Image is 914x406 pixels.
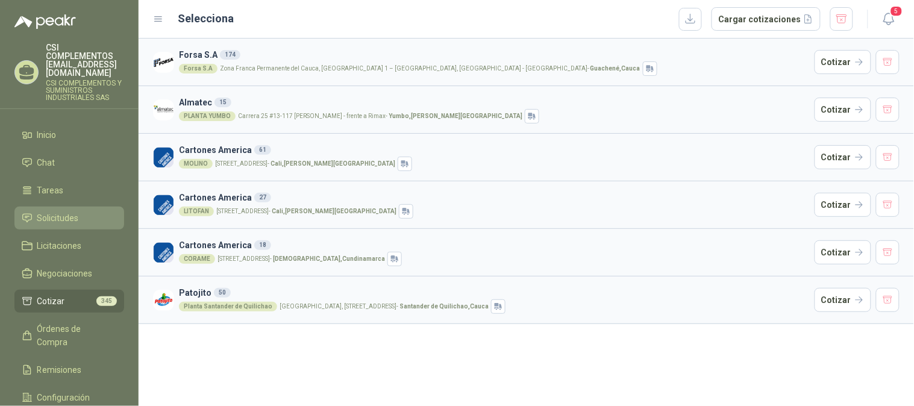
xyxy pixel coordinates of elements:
[216,208,396,214] p: [STREET_ADDRESS] -
[878,8,900,30] button: 5
[815,288,871,312] button: Cotizar
[238,113,522,119] p: Carrera 25 #13-117 [PERSON_NAME] - frente a Rimax -
[178,10,234,27] h2: Selecciona
[153,52,174,73] img: Company Logo
[214,288,231,298] div: 50
[37,156,55,169] span: Chat
[14,151,124,174] a: Chat
[272,208,396,214] strong: Cali , [PERSON_NAME][GEOGRAPHIC_DATA]
[815,98,871,122] button: Cotizar
[179,254,215,264] div: CORAME
[96,296,117,306] span: 345
[815,50,871,74] button: Cotizar
[890,5,903,17] span: 5
[14,358,124,381] a: Remisiones
[37,239,82,252] span: Licitaciones
[389,113,522,119] strong: Yumbo , [PERSON_NAME][GEOGRAPHIC_DATA]
[14,179,124,202] a: Tareas
[14,262,124,285] a: Negociaciones
[153,99,174,120] img: Company Logo
[254,240,271,250] div: 18
[179,96,810,109] h3: Almatec
[14,207,124,230] a: Solicitudes
[14,317,124,354] a: Órdenes de Compra
[153,147,174,168] img: Company Logo
[179,159,213,169] div: MOLINO
[37,267,93,280] span: Negociaciones
[37,211,79,225] span: Solicitudes
[14,123,124,146] a: Inicio
[399,303,489,310] strong: Santander de Quilichao , Cauca
[254,193,271,202] div: 27
[254,145,271,155] div: 61
[273,255,385,262] strong: [DEMOGRAPHIC_DATA] , Cundinamarca
[46,43,124,77] p: CSI COMPLEMENTOS [EMAIL_ADDRESS][DOMAIN_NAME]
[179,143,810,157] h3: Cartones America
[179,111,236,121] div: PLANTA YUMBO
[815,145,871,169] button: Cotizar
[37,128,57,142] span: Inicio
[712,7,821,31] button: Cargar cotizaciones
[215,161,395,167] p: [STREET_ADDRESS] -
[37,363,82,376] span: Remisiones
[220,50,240,60] div: 174
[14,290,124,313] a: Cotizar345
[179,48,810,61] h3: Forsa S.A
[271,160,395,167] strong: Cali , [PERSON_NAME][GEOGRAPHIC_DATA]
[179,239,810,252] h3: Cartones America
[37,184,64,197] span: Tareas
[37,295,65,308] span: Cotizar
[220,66,640,72] p: Zona Franca Permanente del Cauca, [GEOGRAPHIC_DATA] 1 – [GEOGRAPHIC_DATA], [GEOGRAPHIC_DATA] - [G...
[46,80,124,101] p: CSI COMPLEMENTOS Y SUMINISTROS INDUSTRIALES SAS
[179,191,810,204] h3: Cartones America
[37,391,90,404] span: Configuración
[218,256,385,262] p: [STREET_ADDRESS] -
[153,195,174,216] img: Company Logo
[590,65,640,72] strong: Guachené , Cauca
[280,304,489,310] p: [GEOGRAPHIC_DATA], [STREET_ADDRESS] -
[14,234,124,257] a: Licitaciones
[179,302,277,311] div: Planta Santander de Quilichao
[37,322,113,349] span: Órdenes de Compra
[14,14,76,29] img: Logo peakr
[179,286,810,299] h3: Patojito
[179,64,218,73] div: Forsa S.A
[815,240,871,264] button: Cotizar
[153,290,174,311] img: Company Logo
[153,242,174,263] img: Company Logo
[179,207,214,216] div: LITOFAN
[815,193,871,217] button: Cotizar
[214,98,231,107] div: 15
